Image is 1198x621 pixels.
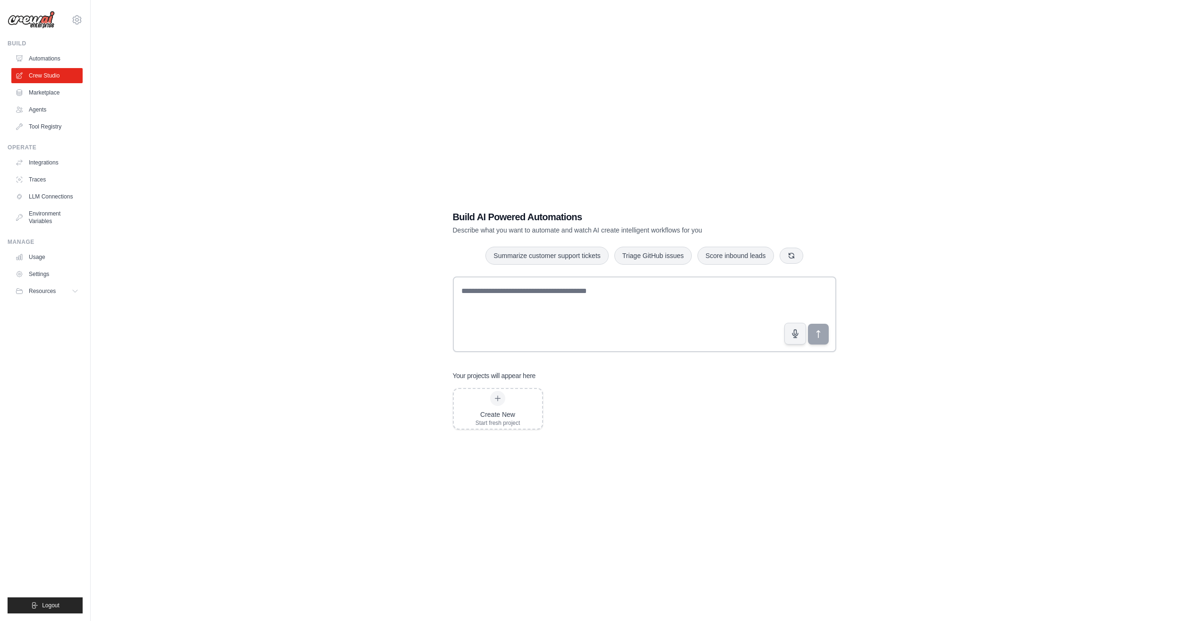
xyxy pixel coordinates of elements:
[29,287,56,295] span: Resources
[11,172,83,187] a: Traces
[476,410,520,419] div: Create New
[8,597,83,613] button: Logout
[8,11,55,29] img: Logo
[11,267,83,282] a: Settings
[784,323,806,345] button: Click to speak your automation idea
[11,85,83,100] a: Marketplace
[8,238,83,246] div: Manage
[42,602,59,609] span: Logout
[780,248,803,264] button: Get new suggestions
[485,247,608,265] button: Summarize customer support tickets
[476,419,520,427] div: Start fresh project
[8,40,83,47] div: Build
[8,144,83,151] div: Operate
[453,210,770,224] h1: Build AI Powered Automations
[11,119,83,134] a: Tool Registry
[697,247,774,265] button: Score inbound leads
[11,189,83,204] a: LLM Connections
[614,247,692,265] button: Triage GitHub issues
[11,155,83,170] a: Integrations
[11,102,83,117] a: Agents
[11,68,83,83] a: Crew Studio
[453,225,770,235] p: Describe what you want to automate and watch AI create intelligent workflows for you
[453,371,536,380] h3: Your projects will appear here
[11,250,83,265] a: Usage
[11,51,83,66] a: Automations
[11,284,83,299] button: Resources
[11,206,83,229] a: Environment Variables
